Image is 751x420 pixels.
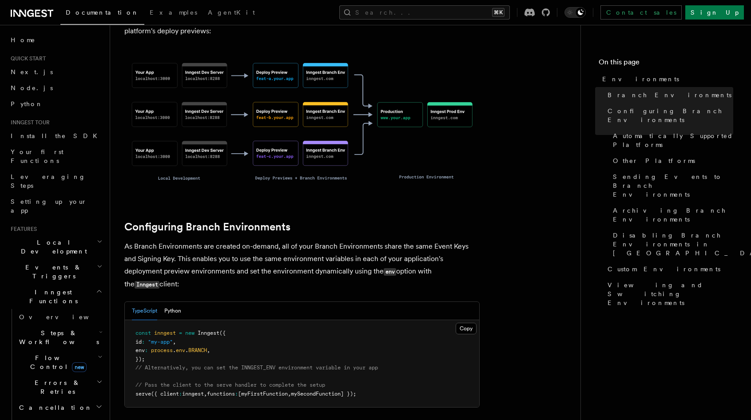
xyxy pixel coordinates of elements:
[7,259,104,284] button: Events & Triggers
[609,153,733,169] a: Other Platforms
[235,391,238,397] span: :
[609,128,733,153] a: Automatically Supported Platforms
[148,339,173,345] span: "my-app"
[7,169,104,194] a: Leveraging Steps
[7,119,50,126] span: Inngest tour
[150,9,197,16] span: Examples
[173,339,176,345] span: ,
[7,263,97,281] span: Events & Triggers
[203,3,260,24] a: AgentKit
[613,172,733,199] span: Sending Events to Branch Environments
[124,52,480,192] img: The software development lifecycle from local development to Branch Environments to Production
[219,330,226,336] span: ({
[135,330,151,336] span: const
[16,353,98,371] span: Flow Control
[608,107,733,124] span: Configuring Branch Environments
[609,169,733,202] a: Sending Events to Branch Environments
[16,329,99,346] span: Steps & Workflows
[173,347,176,353] span: .
[188,347,207,353] span: BRANCH
[135,391,151,397] span: serve
[185,330,195,336] span: new
[179,330,182,336] span: =
[145,347,148,353] span: :
[609,227,733,261] a: Disabling Branch Environments in [GEOGRAPHIC_DATA]
[11,68,53,75] span: Next.js
[66,9,139,16] span: Documentation
[7,238,97,256] span: Local Development
[135,365,378,371] span: // Alternatively, you can set the INNGEST_ENV environment variable in your app
[7,32,104,48] a: Home
[599,71,733,87] a: Environments
[492,8,505,17] kbd: ⌘K
[604,261,733,277] a: Custom Environments
[16,325,104,350] button: Steps & Workflows
[685,5,744,20] a: Sign Up
[339,5,510,20] button: Search...⌘K
[135,339,142,345] span: id
[16,350,104,375] button: Flow Controlnew
[604,87,733,103] a: Branch Environments
[154,330,176,336] span: inngest
[182,391,204,397] span: inngest
[11,198,87,214] span: Setting up your app
[164,302,181,320] button: Python
[124,221,290,233] a: Configuring Branch Environments
[600,5,682,20] a: Contact sales
[608,281,733,307] span: Viewing and Switching Environments
[602,75,679,83] span: Environments
[16,378,96,396] span: Errors & Retries
[179,391,182,397] span: :
[7,80,104,96] a: Node.js
[19,313,111,321] span: Overview
[11,36,36,44] span: Home
[7,226,37,233] span: Features
[176,347,185,353] span: env
[609,202,733,227] a: Archiving Branch Environments
[208,9,255,16] span: AgentKit
[11,84,53,91] span: Node.js
[7,64,104,80] a: Next.js
[11,173,86,189] span: Leveraging Steps
[142,339,145,345] span: :
[16,400,104,416] button: Cancellation
[7,288,96,305] span: Inngest Functions
[16,403,92,412] span: Cancellation
[198,330,219,336] span: Inngest
[207,347,210,353] span: ,
[135,281,159,289] code: Inngest
[207,391,235,397] span: functions
[11,132,103,139] span: Install the SDK
[7,194,104,218] a: Setting up your app
[151,391,179,397] span: ({ client
[7,144,104,169] a: Your first Functions
[613,206,733,224] span: Archiving Branch Environments
[135,382,325,388] span: // Pass the client to the serve handler to complete the setup
[151,347,173,353] span: process
[456,323,477,334] button: Copy
[608,265,720,273] span: Custom Environments
[238,391,288,397] span: [myFirstFunction
[564,7,586,18] button: Toggle dark mode
[613,131,733,149] span: Automatically Supported Platforms
[291,391,356,397] span: mySecondFunction] });
[16,375,104,400] button: Errors & Retries
[135,347,145,353] span: env
[132,302,157,320] button: TypeScript
[185,347,188,353] span: .
[599,57,733,71] h4: On this page
[7,55,46,62] span: Quick start
[7,96,104,112] a: Python
[604,277,733,311] a: Viewing and Switching Environments
[60,3,144,25] a: Documentation
[384,268,396,276] code: env
[7,128,104,144] a: Install the SDK
[604,103,733,128] a: Configuring Branch Environments
[11,148,64,164] span: Your first Functions
[288,391,291,397] span: ,
[124,240,480,291] p: As Branch Environments are created on-demand, all of your Branch Environments share the same Even...
[11,100,43,107] span: Python
[135,356,145,362] span: });
[7,234,104,259] button: Local Development
[72,362,87,372] span: new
